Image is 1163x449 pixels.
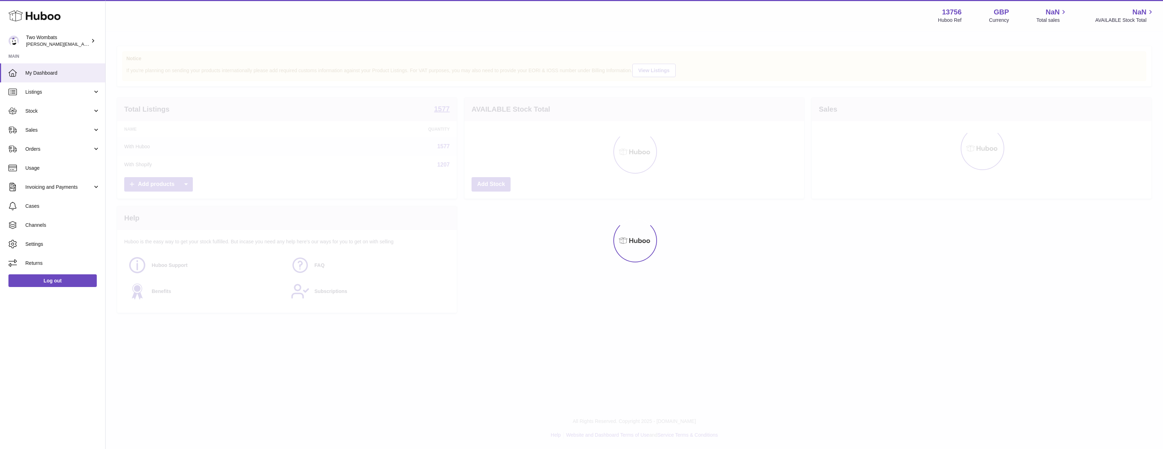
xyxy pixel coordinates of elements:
strong: 13756 [942,7,962,17]
span: Cases [25,203,100,210]
span: Invoicing and Payments [25,184,93,191]
a: NaN AVAILABLE Stock Total [1095,7,1155,24]
span: Settings [25,241,100,248]
a: Log out [8,274,97,287]
span: NaN [1132,7,1146,17]
span: [PERSON_NAME][EMAIL_ADDRESS][DOMAIN_NAME] [26,41,141,47]
span: Total sales [1036,17,1068,24]
span: Returns [25,260,100,267]
span: My Dashboard [25,70,100,76]
span: Listings [25,89,93,95]
a: NaN Total sales [1036,7,1068,24]
span: Stock [25,108,93,114]
span: Usage [25,165,100,172]
span: AVAILABLE Stock Total [1095,17,1155,24]
div: Currency [989,17,1009,24]
span: NaN [1045,7,1060,17]
span: Orders [25,146,93,152]
div: Huboo Ref [938,17,962,24]
img: alan@twowombats.com [8,36,19,46]
span: Channels [25,222,100,229]
strong: GBP [994,7,1009,17]
div: Two Wombats [26,34,89,48]
span: Sales [25,127,93,133]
